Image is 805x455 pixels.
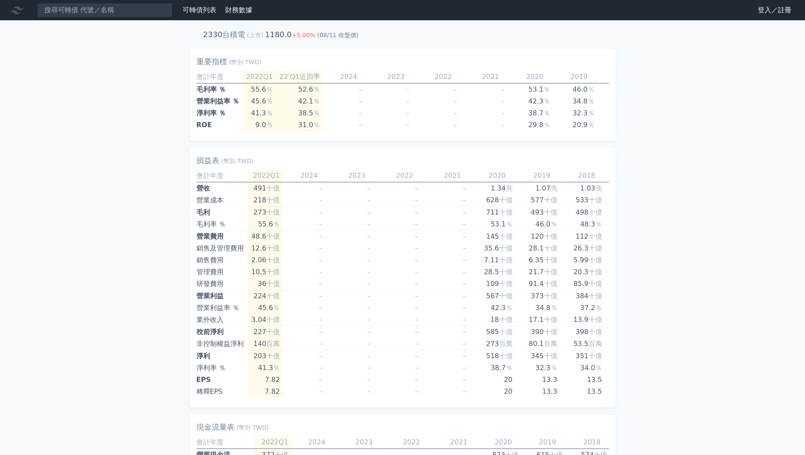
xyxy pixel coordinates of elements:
span: － [317,232,324,240]
span: － [413,292,420,300]
span: 十億 [499,196,513,204]
span: ％ [273,304,280,312]
td: 46.0 [557,83,601,95]
span: － [413,280,420,288]
span: － [452,97,458,105]
span: － [366,232,372,240]
span: － [461,232,468,240]
span: ％ [273,364,280,372]
td: 毛利率 ％ [196,83,243,95]
span: － [357,121,364,129]
td: 5.99 [564,254,609,266]
td: 2021 [427,170,475,182]
span: － [404,85,411,93]
span: － [461,244,468,252]
h2: 2330 [203,29,223,41]
td: 稅前淨利 [196,326,248,338]
span: ％ [506,364,513,372]
span: (幣別 TWD) [229,58,262,67]
td: 498 [564,207,609,219]
span: ％ [313,109,320,117]
td: 491 [248,182,284,194]
span: 十億 [266,280,280,288]
span: － [366,208,372,216]
td: 224 [248,290,284,302]
span: 十億 [544,352,557,360]
td: 營業費用 [196,231,248,243]
span: － [317,196,324,204]
td: 38.7 [475,362,519,374]
td: 567 [475,290,519,302]
td: 32.3 [519,362,564,374]
span: － [366,304,372,312]
td: 218 [248,194,284,207]
span: － [317,220,324,228]
span: － [317,352,324,360]
td: 營業利益率 ％ [196,95,243,107]
td: 53.1 [513,83,557,95]
span: 十億 [589,256,602,264]
span: 十億 [589,352,602,360]
span: 十億 [544,208,557,216]
span: 十億 [544,244,557,252]
span: ％ [273,220,280,228]
td: 34.8 [519,302,564,314]
span: － [413,208,420,216]
span: ％ [313,97,320,105]
td: 227 [248,326,284,338]
span: － [413,196,420,204]
span: ％ [595,304,602,312]
span: ％ [588,85,595,93]
td: 384 [564,290,609,302]
td: 18 [475,314,519,326]
span: ％ [313,85,320,93]
span: 十億 [499,208,513,216]
span: － [357,109,364,117]
td: 390 [519,326,564,338]
td: 53.5 [564,338,609,350]
span: － [366,220,372,228]
td: 21.9 [601,119,646,131]
span: － [366,244,372,252]
span: 十億 [266,184,280,192]
td: 91.4 [519,278,564,290]
span: ％ [506,304,513,312]
td: 21.7 [519,266,564,278]
td: 42.1 [276,95,324,107]
td: 373 [519,290,564,302]
span: － [317,208,324,216]
span: 兆 [551,184,557,192]
span: － [357,97,364,105]
td: 53.1 [475,218,519,231]
td: 273 [475,338,519,350]
td: 46.0 [519,218,564,231]
td: 13.9 [564,314,609,326]
td: 32.3 [557,107,601,119]
span: － [317,256,324,264]
span: － [413,268,420,276]
td: 45.6 [248,302,284,314]
td: 26.3 [564,242,609,254]
td: 35.6 [475,242,519,254]
td: ROE [196,119,243,131]
td: 淨利率 ％ [196,107,243,119]
td: 銷售及管理費用 [196,242,248,254]
td: 淨利率 ％ [196,362,248,374]
span: － [366,268,372,276]
span: ％ [506,220,513,228]
span: 十億 [266,208,280,216]
span: ％ [551,220,557,228]
td: 28.5 [475,266,519,278]
td: 351 [564,350,609,362]
span: － [317,316,324,324]
td: 585 [475,326,519,338]
td: 493 [519,207,564,219]
h2: 台積電 [222,30,245,39]
td: 營收 [196,182,248,194]
span: 百萬 [589,340,602,348]
td: 80.1 [519,338,564,350]
span: － [461,256,468,264]
td: 銷售費用 [196,254,248,266]
td: 12.6 [248,242,284,254]
td: 37.2 [601,95,646,107]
